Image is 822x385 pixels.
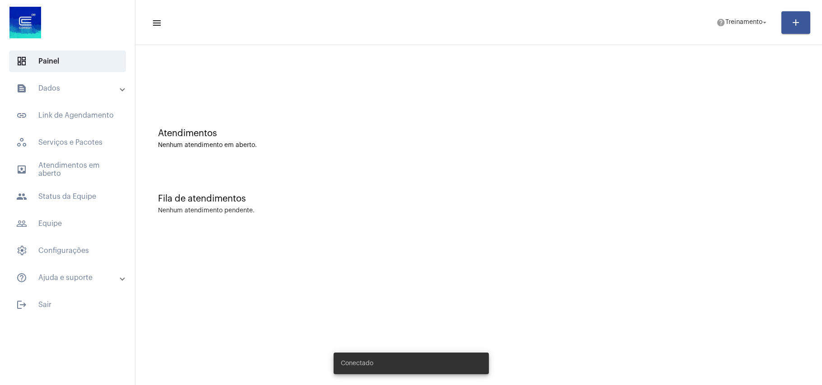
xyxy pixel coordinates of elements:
[16,83,27,94] mat-icon: sidenav icon
[711,14,774,32] button: Treinamento
[158,128,799,138] div: Atendimentos
[16,245,27,256] span: sidenav icon
[725,19,762,26] span: Treinamento
[9,132,126,153] span: Serviços e Pacotes
[16,137,27,148] span: sidenav icon
[16,110,27,121] mat-icon: sidenav icon
[5,78,135,99] mat-expansion-panel-header: sidenav iconDados
[9,50,126,72] span: Painel
[341,359,373,368] span: Conectado
[158,142,799,149] div: Nenhum atendimento em aberto.
[9,105,126,126] span: Link de Agendamento
[9,186,126,207] span: Status da Equipe
[790,17,801,28] mat-icon: add
[761,18,769,27] mat-icon: arrow_drop_down
[16,56,27,67] span: sidenav icon
[158,194,799,204] div: Fila de atendimentos
[7,5,43,41] img: d4669ae0-8c07-2337-4f67-34b0df7f5ae4.jpeg
[158,207,255,214] div: Nenhum atendimento pendente.
[16,218,27,229] mat-icon: sidenav icon
[716,18,725,27] mat-icon: help
[16,83,121,94] mat-panel-title: Dados
[9,213,126,234] span: Equipe
[16,299,27,310] mat-icon: sidenav icon
[9,159,126,180] span: Atendimentos em aberto
[16,191,27,202] mat-icon: sidenav icon
[152,18,161,28] mat-icon: sidenav icon
[16,164,27,175] mat-icon: sidenav icon
[16,272,27,283] mat-icon: sidenav icon
[5,267,135,289] mat-expansion-panel-header: sidenav iconAjuda e suporte
[9,240,126,261] span: Configurações
[16,272,121,283] mat-panel-title: Ajuda e suporte
[9,294,126,316] span: Sair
